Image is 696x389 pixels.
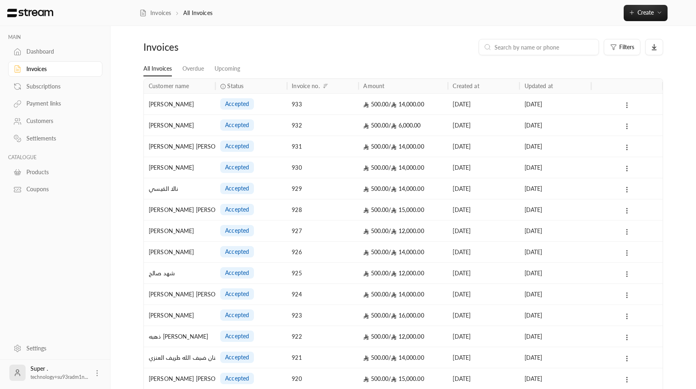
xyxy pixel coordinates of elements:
span: 500.00 / [363,270,391,277]
a: Customers [8,113,102,129]
span: 500.00 / [363,185,391,192]
div: Customer name [149,82,189,89]
p: All Invoices [183,9,212,17]
div: Invoice no. [292,82,319,89]
span: technology+su93radm1n... [30,374,88,380]
span: Status [227,82,243,90]
button: Filters [604,39,640,55]
div: 923 [292,305,353,326]
div: [DATE] [453,326,514,347]
input: Search by name or phone [494,43,594,52]
div: 14,000.00 [363,94,443,115]
a: Products [8,164,102,180]
div: حنان ضيف الله طريف العنزي [149,347,210,368]
div: ذهبه [PERSON_NAME] [149,326,210,347]
div: [DATE] [453,305,514,326]
div: Payment links [26,99,92,108]
div: Coupons [26,185,92,193]
div: 15,000.00 [363,199,443,220]
div: 933 [292,94,353,115]
span: 500.00 / [363,164,391,171]
span: accepted [225,353,249,361]
a: Subscriptions [8,78,102,94]
p: CATALOGUE [8,154,102,161]
a: Upcoming [215,62,240,76]
div: 932 [292,115,353,136]
div: [DATE] [453,199,514,220]
div: [PERSON_NAME] [PERSON_NAME] [149,199,210,220]
div: 922 [292,326,353,347]
span: accepted [225,332,249,340]
div: [DATE] [453,263,514,283]
div: [DATE] [453,220,514,241]
div: [DATE] [453,94,514,115]
span: accepted [225,163,249,171]
div: 14,000.00 [363,284,443,305]
span: accepted [225,311,249,319]
div: 929 [292,178,353,199]
span: accepted [225,227,249,235]
div: 931 [292,136,353,157]
div: [DATE] [525,199,586,220]
span: accepted [225,248,249,256]
span: 500.00 / [363,101,391,108]
div: 14,000.00 [363,136,443,157]
div: 14,000.00 [363,157,443,178]
div: [DATE] [525,136,586,157]
div: [DATE] [453,368,514,389]
div: Created at [453,82,479,89]
a: Coupons [8,182,102,197]
div: 12,000.00 [363,326,443,347]
span: 500.00 / [363,227,391,234]
div: 924 [292,284,353,305]
div: [PERSON_NAME] [149,157,210,178]
a: Invoices [139,9,171,17]
div: 921 [292,347,353,368]
a: Overdue [182,62,204,76]
div: Customers [26,117,92,125]
span: 500.00 / [363,312,391,319]
p: MAIN [8,34,102,41]
div: 15,000.00 [363,368,443,389]
span: 500.00 / [363,143,391,150]
span: 500.00 / [363,206,391,213]
div: [PERSON_NAME] [149,242,210,262]
div: [DATE] [453,347,514,368]
div: [PERSON_NAME] [149,220,210,241]
a: All Invoices [143,62,172,76]
span: accepted [225,100,249,108]
div: [DATE] [525,242,586,262]
div: [DATE] [453,242,514,262]
div: Subscriptions [26,82,92,91]
div: [PERSON_NAME] [149,115,210,136]
div: شهد صالح [149,263,210,283]
a: Invoices [8,61,102,77]
div: 925 [292,263,353,283]
div: [DATE] [525,220,586,241]
a: Settings [8,340,102,356]
div: 14,000.00 [363,347,443,368]
div: Products [26,168,92,176]
div: [DATE] [525,115,586,136]
div: [PERSON_NAME] [PERSON_NAME] [149,136,210,157]
div: [DATE] [525,263,586,283]
div: [DATE] [525,368,586,389]
span: 500.00 / [363,333,391,340]
span: accepted [225,142,249,150]
span: accepted [225,374,249,383]
div: 928 [292,199,353,220]
span: 500.00 / [363,375,391,382]
div: 14,000.00 [363,242,443,262]
div: [PERSON_NAME] [PERSON_NAME] [149,368,210,389]
div: [DATE] [453,136,514,157]
div: Amount [363,82,384,89]
div: 927 [292,220,353,241]
div: Super . [30,365,88,381]
div: Settings [26,344,92,352]
div: [DATE] [525,178,586,199]
div: [DATE] [525,284,586,305]
div: [DATE] [525,347,586,368]
span: accepted [225,269,249,277]
span: Create [637,9,654,16]
div: [DATE] [525,157,586,178]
